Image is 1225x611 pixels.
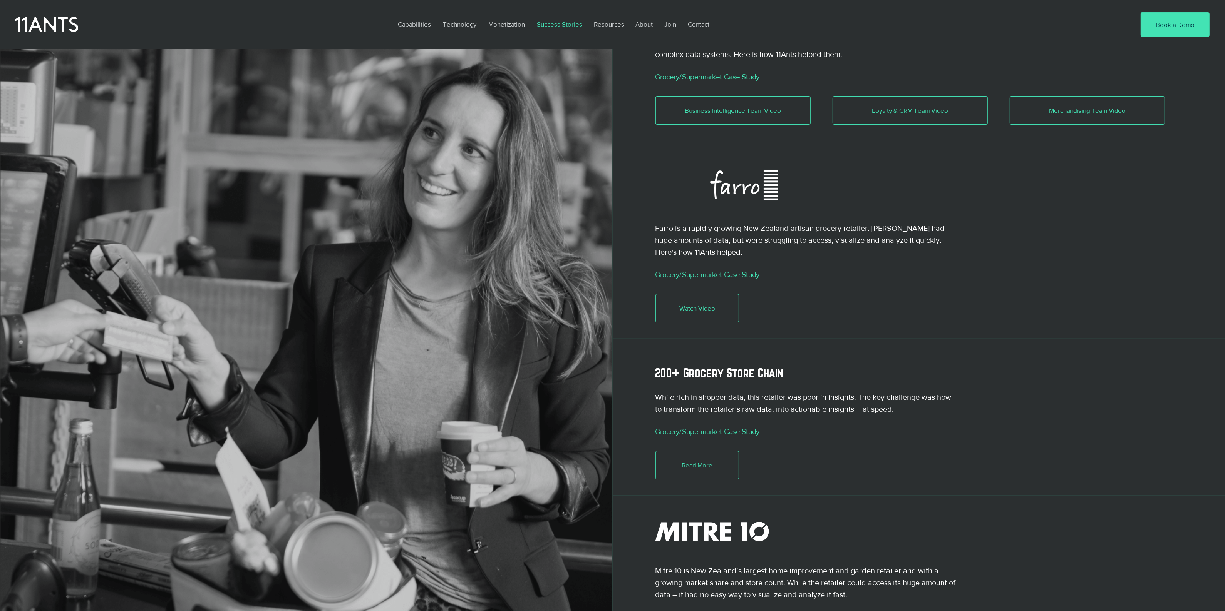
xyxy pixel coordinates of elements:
nav: Site [392,15,1117,33]
p: Mitre 10 is New Zealand’s largest home improvement and garden retailer and with a growing market ... [655,565,959,601]
a: Capabilities [392,15,437,33]
p: Farro is a rapidly growing New Zealand artisan grocery retailer. [PERSON_NAME] had huge amounts o... [655,222,959,258]
a: Grocery/Supermarket Case Study [655,427,760,436]
span: Book a Demo [1156,20,1195,29]
a: Loyalty & CRM Team Video [833,96,988,125]
a: Watch Video [655,294,739,322]
span: Loyalty & CRM Team Video [872,106,948,115]
p: Monetization [484,15,529,33]
span: Merchandising Team Video [1049,106,1126,115]
p: Technology [439,15,480,33]
a: 200+ Grocery Store Chain [655,366,784,380]
span: Business Intelligence Team Video [685,106,781,115]
p: Success Stories [533,15,586,33]
a: Monetization [483,15,531,33]
a: About [630,15,659,33]
a: Success Stories [531,15,588,33]
p: While rich in shopper data, this retailer was poor in insights. The key challenge was how to tran... [655,391,959,415]
a: Book a Demo [1141,12,1210,37]
a: Read More [655,451,739,479]
a: Merchandising Team Video [1010,96,1165,125]
a: Business Intelligence Team Video [655,96,811,125]
a: Resources [588,15,630,33]
span: Watch Video [679,304,715,313]
p: Capabilities [394,15,435,33]
a: Technology [437,15,483,33]
p: Contact [684,15,713,33]
p: Join [660,15,680,33]
span: Read More [682,461,712,470]
p: About [632,15,657,33]
a: Grocery/Supermarket Case Study [655,270,760,279]
p: Grocery/Supermarket Case Study [655,70,1115,84]
a: Join [659,15,682,33]
p: Resources [590,15,628,33]
a: Contact [682,15,716,33]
